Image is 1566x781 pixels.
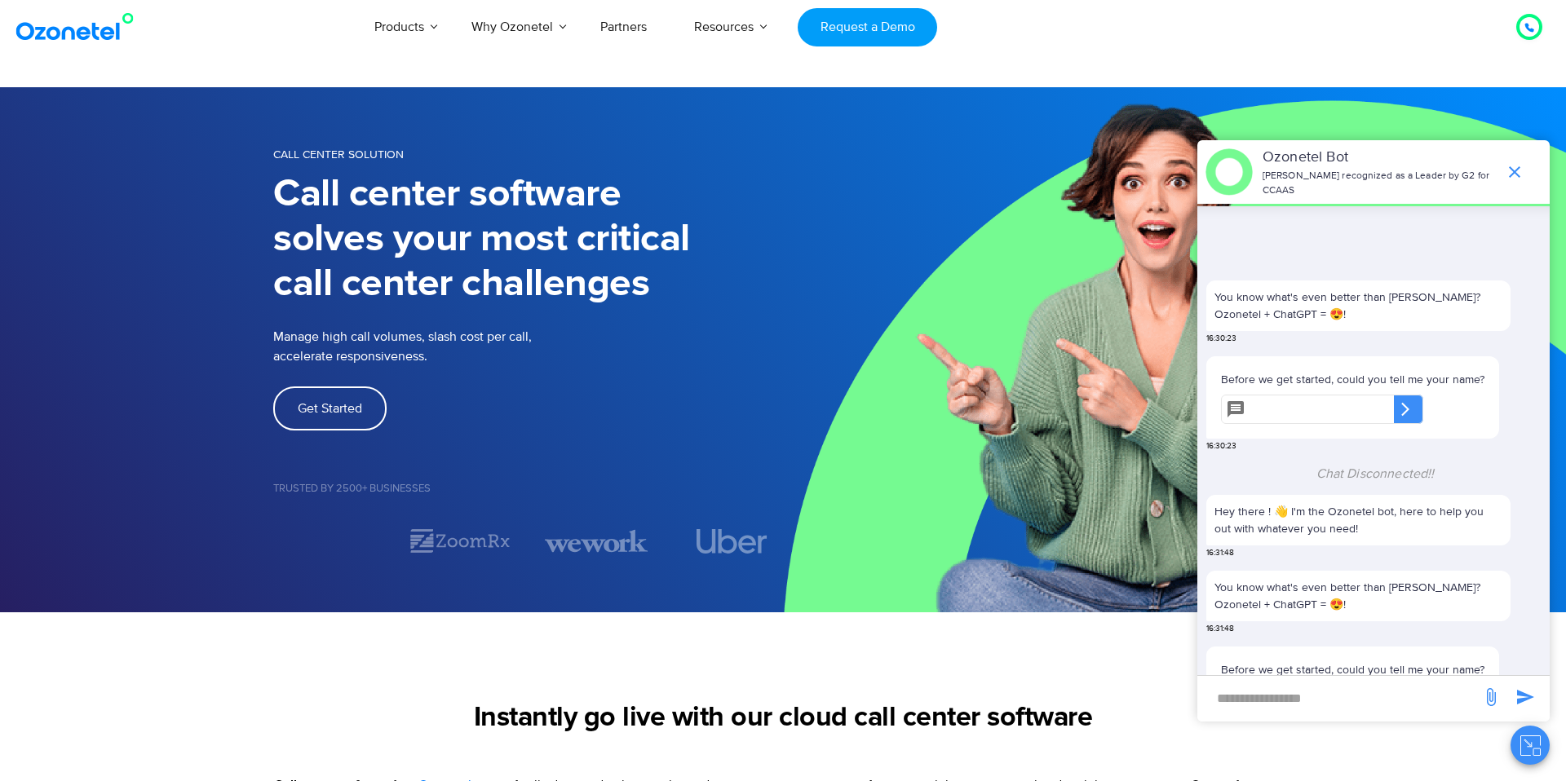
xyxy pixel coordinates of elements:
[1205,148,1253,196] img: header
[1214,289,1502,323] p: You know what's even better than [PERSON_NAME]? Ozonetel + ChatGPT = 😍!
[409,527,511,555] img: zoomrx
[1206,623,1234,635] span: 16:31:48
[1263,169,1497,198] p: [PERSON_NAME] recognized as a Leader by G2 for CCAAS
[545,527,648,555] img: wework
[1214,579,1502,613] p: You know what's even better than [PERSON_NAME]? Ozonetel + ChatGPT = 😍!
[273,532,376,551] div: 1 / 7
[1221,371,1484,388] p: Before we get started, could you tell me your name?
[1206,547,1234,559] span: 16:31:48
[1214,503,1502,537] p: Hey there ! 👋 I'm the Ozonetel bot, here to help you out with whatever you need!
[1511,726,1550,765] button: Close chat
[273,386,387,430] a: Get Started
[696,529,767,554] img: uber
[1206,333,1236,345] span: 16:30:23
[273,702,1293,735] h2: Instantly go live with our cloud call center software
[545,527,648,555] div: 3 / 7
[1206,440,1236,452] span: 16:30:23
[680,529,783,554] div: 4 / 7
[1263,147,1497,169] p: Ozonetel Bot
[273,527,783,555] div: Image Carousel
[1316,466,1435,482] span: Chat Disconnected!!
[273,483,783,494] h5: Trusted by 2500+ Businesses
[409,527,511,555] div: 2 / 7
[1205,684,1473,713] div: new-msg-input
[298,402,362,415] span: Get Started
[1475,681,1507,713] span: send message
[1221,661,1484,678] p: Before we get started, could you tell me your name?
[273,172,783,307] h1: Call center software solves your most critical call center challenges
[273,327,640,366] p: Manage high call volumes, slash cost per call, accelerate responsiveness.
[1498,156,1531,188] span: end chat or minimize
[273,148,404,161] span: Call Center Solution
[798,8,937,46] a: Request a Demo
[1509,681,1542,713] span: send message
